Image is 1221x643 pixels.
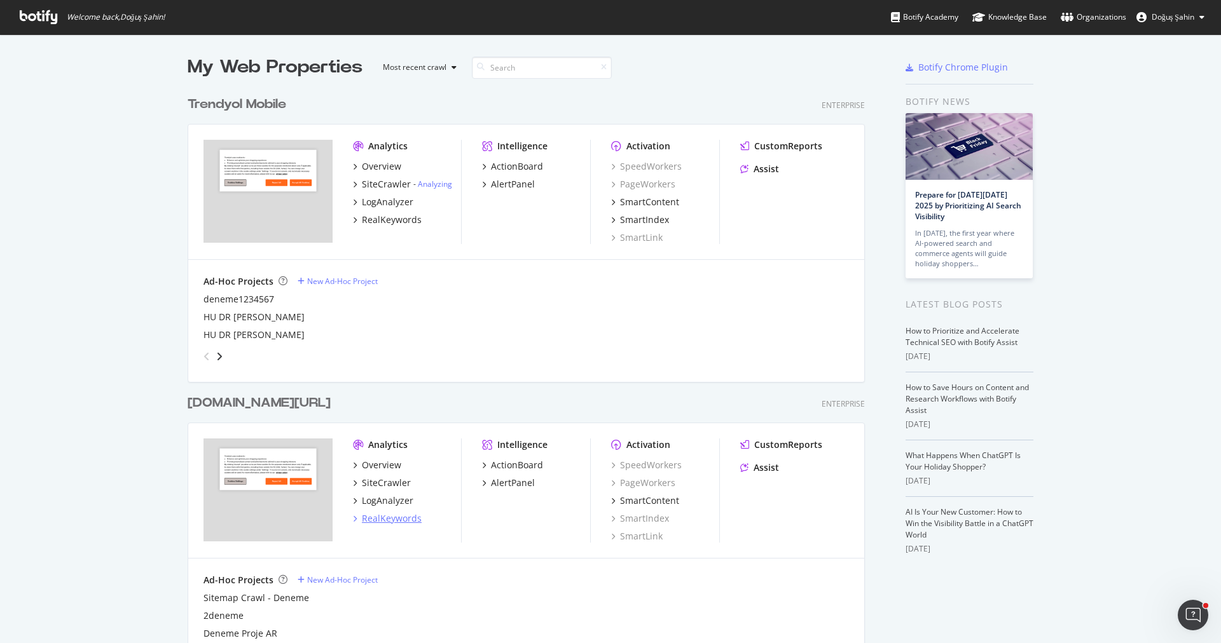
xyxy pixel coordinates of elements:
div: SmartContent [620,196,679,208]
div: Ad-Hoc Projects [203,574,273,586]
div: SiteCrawler [362,178,411,191]
div: My Web Properties [188,55,362,80]
a: Overview [353,459,401,471]
img: trendyol.com/ar [203,438,333,541]
div: SpeedWorkers [611,160,682,173]
div: [DATE] [906,475,1033,487]
a: How to Prioritize and Accelerate Technical SEO with Botify Assist [906,325,1019,348]
div: AlertPanel [491,178,535,191]
div: SiteCrawler [362,477,411,489]
div: Enterprise [822,100,865,111]
div: LogAnalyzer [362,494,413,507]
a: RealKeywords [353,213,422,226]
a: Analyzing [418,179,452,189]
div: - [413,179,452,189]
div: Enterprise [822,398,865,409]
a: SiteCrawler- Analyzing [353,178,452,191]
a: Assist [740,461,779,474]
div: CustomReports [754,438,822,451]
div: ActionBoard [491,459,543,471]
a: ActionBoard [482,160,543,173]
a: LogAnalyzer [353,494,413,507]
a: HU DR [PERSON_NAME] [203,311,305,323]
a: AlertPanel [482,477,535,489]
a: CustomReports [740,140,822,152]
a: Overview [353,160,401,173]
div: Botify Chrome Plugin [918,61,1008,74]
a: CustomReports [740,438,822,451]
a: SmartContent [611,494,679,507]
span: Doğuş Şahin [1152,11,1194,22]
a: SmartIndex [611,512,669,525]
div: Analytics [368,438,408,451]
a: SmartLink [611,530,663,543]
div: New Ad-Hoc Project [307,574,378,585]
a: SpeedWorkers [611,459,682,471]
div: Botify Academy [891,11,958,24]
img: Prepare for Black Friday 2025 by Prioritizing AI Search Visibility [906,113,1033,180]
div: In [DATE], the first year where AI-powered search and commerce agents will guide holiday shoppers… [915,228,1023,269]
a: AI Is Your New Customer: How to Win the Visibility Battle in a ChatGPT World [906,506,1033,540]
div: Trendyol Mobile [188,95,286,114]
div: CustomReports [754,140,822,152]
img: trendyol.com [203,140,333,243]
div: [DATE] [906,351,1033,362]
div: [DATE] [906,419,1033,430]
a: SmartContent [611,196,679,208]
div: angle-right [215,350,224,363]
a: deneme1234567 [203,293,274,306]
div: Botify news [906,95,1033,109]
span: Welcome back, Doğuş Şahin ! [67,12,165,22]
div: angle-left [198,346,215,367]
div: Intelligence [497,140,548,152]
div: RealKeywords [362,213,422,226]
div: Most recent crawl [383,64,446,71]
div: Activation [626,438,670,451]
a: SmartLink [611,231,663,244]
div: Analytics [368,140,408,152]
a: SiteCrawler [353,477,411,489]
a: New Ad-Hoc Project [298,574,378,585]
a: PageWorkers [611,477,675,489]
div: Overview [362,459,401,471]
div: [DATE] [906,543,1033,555]
div: New Ad-Hoc Project [307,276,378,287]
button: Most recent crawl [373,57,462,78]
a: LogAnalyzer [353,196,413,208]
div: AlertPanel [491,477,535,489]
div: Overview [362,160,401,173]
a: PageWorkers [611,178,675,191]
a: RealKeywords [353,512,422,525]
div: SmartContent [620,494,679,507]
a: 2deneme [203,609,244,622]
div: Assist [754,163,779,175]
a: What Happens When ChatGPT Is Your Holiday Shopper? [906,450,1021,472]
a: Deneme Proje AR [203,627,277,640]
a: AlertPanel [482,178,535,191]
div: Assist [754,461,779,474]
div: Knowledge Base [972,11,1047,24]
a: Sitemap Crawl - Deneme [203,592,309,604]
div: Ad-Hoc Projects [203,275,273,288]
button: Doğuş Şahin [1126,7,1215,27]
a: Assist [740,163,779,175]
div: SmartIndex [620,213,669,226]
div: Latest Blog Posts [906,297,1033,311]
input: Search [472,57,612,79]
a: SmartIndex [611,213,669,226]
a: HU DR [PERSON_NAME] [203,328,305,341]
div: RealKeywords [362,512,422,525]
div: LogAnalyzer [362,196,413,208]
a: Botify Chrome Plugin [906,61,1008,74]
